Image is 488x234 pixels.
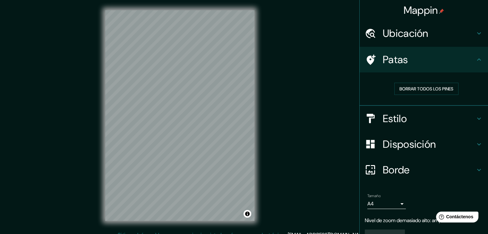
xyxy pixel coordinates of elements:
[360,157,488,183] div: Borde
[367,200,374,207] font: A4
[383,112,407,125] font: Estilo
[360,131,488,157] div: Disposición
[367,193,381,198] font: Tamaño
[365,217,457,224] font: Nivel de zoom demasiado alto: amplíe más
[360,106,488,131] div: Estilo
[394,83,458,95] button: Borrar todos los pines
[439,9,444,14] img: pin-icon.png
[404,4,438,17] font: Mappin
[244,210,251,218] button: Activar o desactivar atribución
[383,53,408,66] font: Patas
[383,163,410,177] font: Borde
[360,21,488,46] div: Ubicación
[105,10,254,221] canvas: Mapa
[383,138,436,151] font: Disposición
[367,199,406,209] div: A4
[383,27,428,40] font: Ubicación
[360,47,488,72] div: Patas
[399,86,453,92] font: Borrar todos los pines
[431,209,481,227] iframe: Lanzador de widgets de ayuda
